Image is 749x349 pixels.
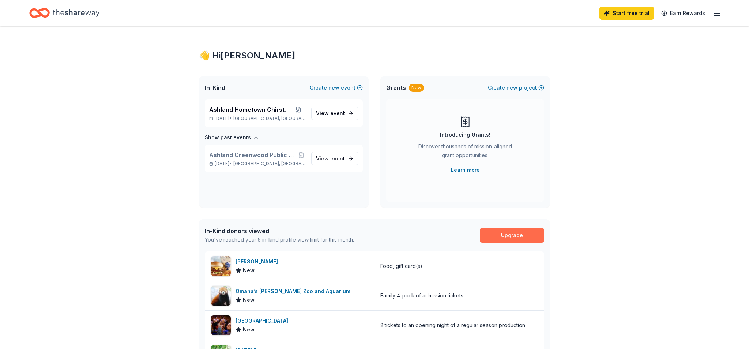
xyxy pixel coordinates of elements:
button: Createnewevent [310,83,363,92]
span: View [316,109,345,118]
span: event [330,110,345,116]
div: Family 4-pack of admission tickets [380,291,463,300]
div: You've reached your 5 in-kind profile view limit for this month. [205,235,354,244]
img: Image for Omaha’s Henry Doorly Zoo and Aquarium [211,286,231,306]
span: Grants [386,83,406,92]
div: Food, gift card(s) [380,262,422,270]
span: Ashland Hometown Chirstmas [209,105,291,114]
a: Upgrade [480,228,544,243]
span: Ashland Greenwood Public School Foundation Dinner [209,151,297,159]
div: Introducing Grants! [440,130,490,139]
div: 👋 Hi [PERSON_NAME] [199,50,550,61]
div: 2 tickets to an opening night of a regular season production [380,321,525,330]
span: In-Kind [205,83,225,92]
div: New [409,84,424,92]
div: [PERSON_NAME] [236,257,281,266]
p: [DATE] • [209,115,305,121]
span: New [243,266,255,275]
span: new [328,83,339,92]
img: Image for Omaha Community Playhouse [211,315,231,335]
span: View [316,154,345,163]
a: Earn Rewards [657,7,710,20]
div: Omaha’s [PERSON_NAME] Zoo and Aquarium [236,287,353,296]
span: [GEOGRAPHIC_DATA], [GEOGRAPHIC_DATA] [233,161,305,167]
a: View event [311,107,358,120]
span: new [507,83,517,92]
h4: Show past events [205,133,251,142]
a: View event [311,152,358,165]
a: Start free trial [599,7,654,20]
div: [GEOGRAPHIC_DATA] [236,316,291,325]
button: Createnewproject [488,83,544,92]
img: Image for Culver's [211,256,231,276]
span: event [330,155,345,162]
span: New [243,296,255,304]
div: In-Kind donors viewed [205,227,354,235]
a: Learn more [451,166,480,174]
p: [DATE] • [209,161,305,167]
button: Show past events [205,133,259,142]
a: Home [29,4,99,22]
div: Discover thousands of mission-aligned grant opportunities. [415,142,515,163]
span: New [243,325,255,334]
span: [GEOGRAPHIC_DATA], [GEOGRAPHIC_DATA] [233,115,305,121]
